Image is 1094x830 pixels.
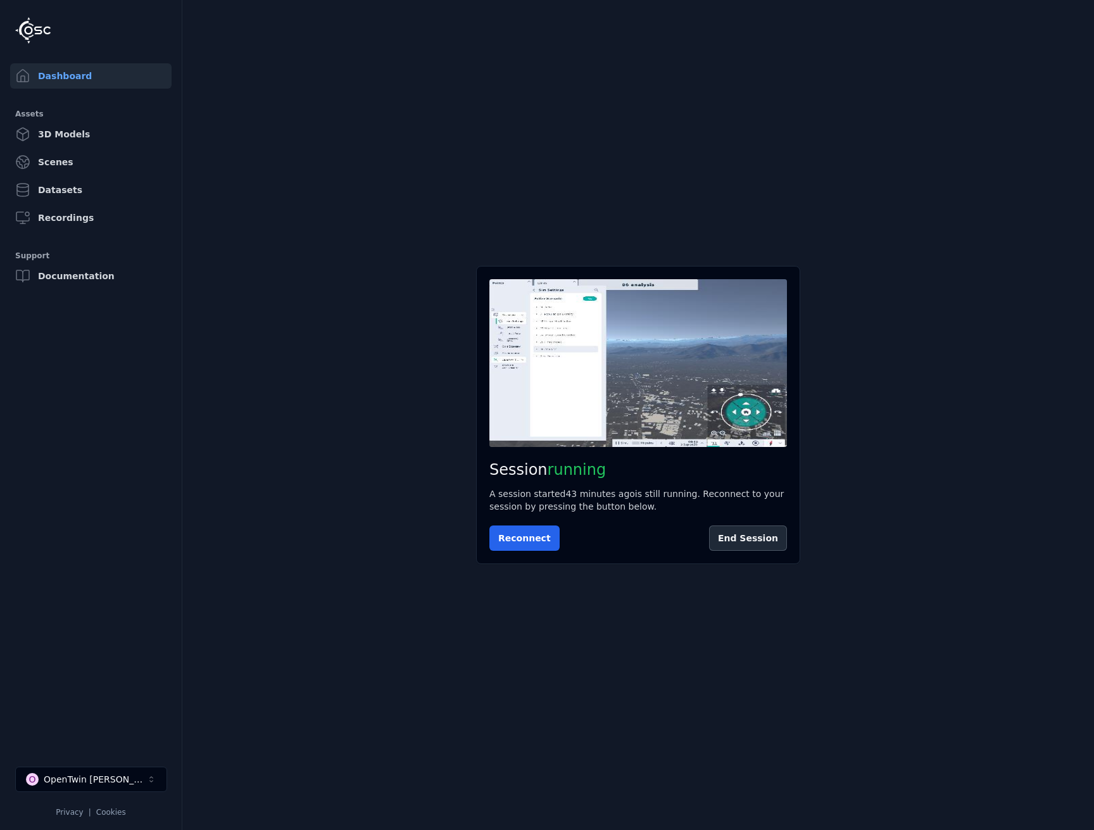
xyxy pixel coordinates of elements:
[15,106,167,122] div: Assets
[26,773,39,786] div: O
[10,149,172,175] a: Scenes
[10,63,172,89] a: Dashboard
[89,808,91,817] span: |
[10,263,172,289] a: Documentation
[489,487,787,513] div: A session started 43 minutes ago is still running. Reconnect to your session by pressing the butt...
[489,460,787,480] h2: Session
[548,461,607,479] span: running
[15,248,167,263] div: Support
[96,808,126,817] a: Cookies
[489,525,560,551] button: Reconnect
[10,122,172,147] a: 3D Models
[15,17,51,44] img: Logo
[709,525,787,551] button: End Session
[44,773,146,786] div: OpenTwin [PERSON_NAME]
[10,177,172,203] a: Datasets
[56,808,83,817] a: Privacy
[15,767,167,792] button: Select a workspace
[10,205,172,230] a: Recordings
